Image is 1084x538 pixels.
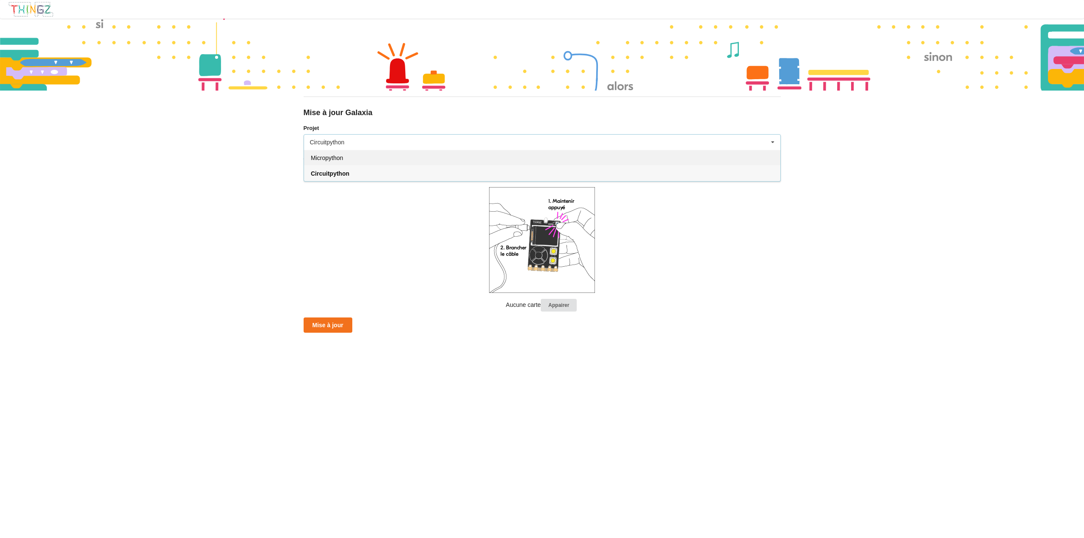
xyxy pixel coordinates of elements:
div: Mise à jour Galaxia [304,108,781,118]
label: Projet [304,124,781,132]
p: Aucune carte [304,299,781,312]
img: thingz_logo.png [8,1,54,17]
span: Circuitpython [311,170,349,177]
button: Appairer [541,299,577,312]
button: Mise à jour [304,317,352,333]
span: Micropython [311,155,343,161]
div: Circuitpython [310,139,345,145]
img: galaxia_plug.png [489,187,595,293]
